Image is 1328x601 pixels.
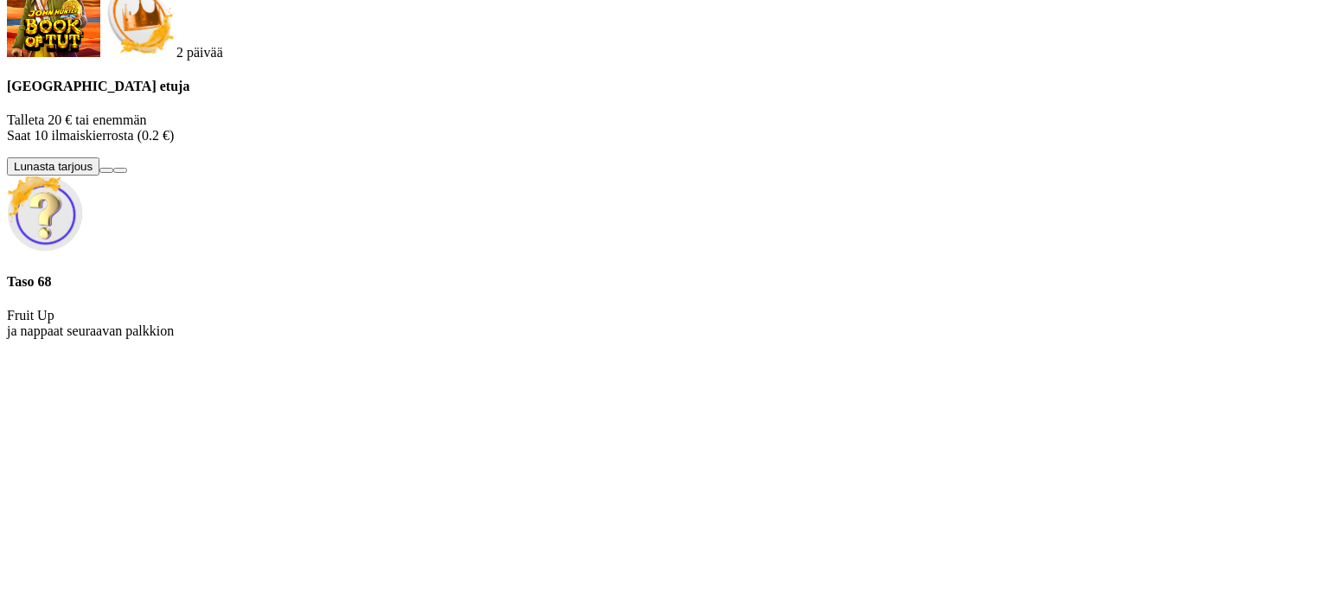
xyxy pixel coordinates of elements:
button: Lunasta tarjous [7,157,99,176]
span: Lunasta tarjous [14,160,93,173]
img: Unlock reward icon [7,176,83,252]
p: Talleta 20 € tai enemmän Saat 10 ilmaiskierrosta (0.2 €) [7,112,1321,144]
button: info [113,168,127,173]
p: Fruit Up ja nappaat seuraavan palkkion [7,308,1321,339]
h4: [GEOGRAPHIC_DATA] etuja [7,79,1321,94]
span: countdown [176,45,223,60]
h4: Taso 68 [7,274,1321,290]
